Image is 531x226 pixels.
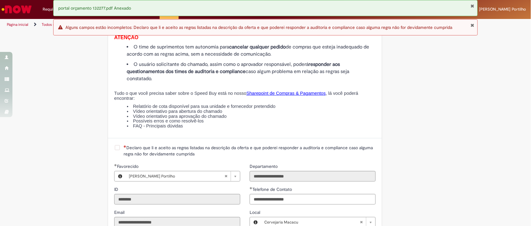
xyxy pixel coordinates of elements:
[124,145,376,157] span: Declaro que li e aceito as regras listadas na descrição da oferta e que poderei responder a audit...
[250,171,376,182] input: Departamento
[43,6,64,12] span: Requisições
[127,119,376,124] li: Possíveis erros e como resolvê-los
[127,109,376,114] li: Vídeo orientativo para abertura do chamado
[250,187,252,189] span: Obrigatório Preenchido
[126,171,240,181] a: [PERSON_NAME] PortilhoLimpar campo Favorecido
[127,44,376,58] li: O time de suprimentos tem autonomia para de compras que esteja inadequado de acordo com as regras...
[221,171,231,181] abbr: Limpar campo Favorecido
[114,91,376,101] p: Tudo o que você precisa saber sobre o Speed Buy está no nosso , lá você poderá encontrar:
[250,194,376,205] input: Telefone de Contato
[250,163,279,169] label: Somente leitura - Departamento
[114,187,120,192] span: Somente leitura - ID
[129,171,224,181] span: [PERSON_NAME] Portilho
[479,7,526,12] span: [PERSON_NAME] Portilho
[1,3,33,16] img: ServiceNow
[58,5,131,11] span: portal orçamento 132277.pdf Anexado
[127,61,340,75] strong: responder aos questionamentos dos times de auditoria e compliance
[127,61,376,82] li: O usuário solicitante do chamado, assim como o aprovador responsável, poderá caso algum problema ...
[65,25,453,30] span: Alguns campos estão incompletos: Declaro que li e aceito as regras listadas na descrição da ofert...
[250,164,279,169] span: Somente leitura - Departamento
[117,164,140,169] span: Necessários - Favorecido
[114,209,126,215] label: Somente leitura - Email
[247,91,326,96] a: Sharepoint de Compras & Pagamentos
[229,44,286,50] strong: cancelar qualquer pedido
[114,194,240,205] input: ID
[252,187,293,192] span: Telefone de Contato
[127,114,376,119] li: Vídeo orientativo para aprovação do chamado
[114,186,120,192] label: Somente leitura - ID
[115,171,126,181] button: Favorecido, Visualizar este registro Sarah Anselme Da Silva Canamaque Portilho
[7,22,28,27] a: Página inicial
[124,145,126,148] span: Necessários
[114,164,117,166] span: Obrigatório Preenchido
[42,22,75,27] a: Todos os Catálogos
[114,210,126,215] span: Somente leitura - Email
[127,124,376,129] li: FAQ - Principais dúvidas
[470,3,474,8] button: Fechar Notificação
[127,104,376,109] li: Relatório de cota disponível para sua unidade e fornecedor pretendido
[470,23,474,28] button: Fechar Notificação
[250,210,261,215] span: Local
[5,19,349,30] ul: Trilhas de página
